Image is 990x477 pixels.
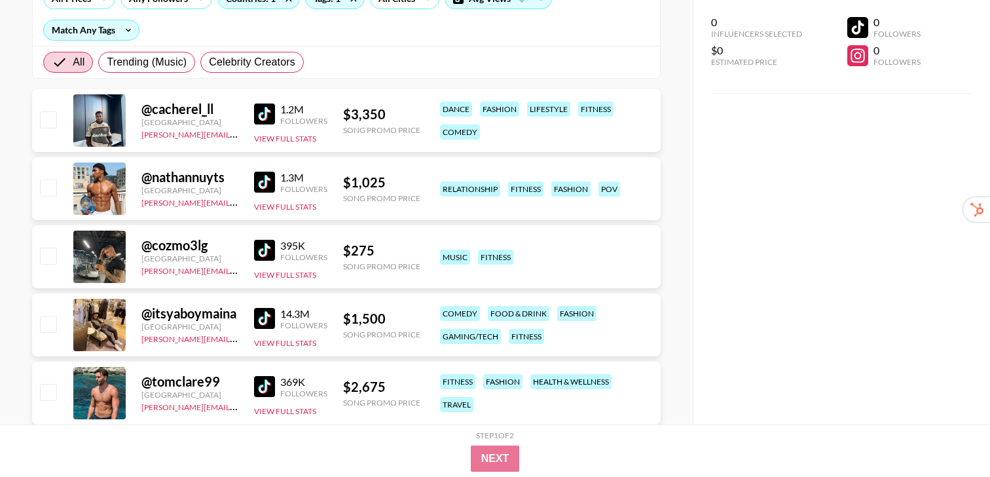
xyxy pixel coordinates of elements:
div: 1.3M [280,171,327,184]
div: @ nathannuyts [141,169,238,185]
img: TikTok [254,172,275,193]
div: $ 2,675 [343,379,420,395]
div: [GEOGRAPHIC_DATA] [141,117,238,127]
img: TikTok [254,308,275,329]
div: Song Promo Price [343,330,420,339]
div: fitness [508,181,543,197]
a: [PERSON_NAME][EMAIL_ADDRESS][DOMAIN_NAME] [141,263,335,276]
div: Followers [280,320,327,330]
div: 1.2M [280,103,327,116]
div: @ cozmo3lg [141,237,238,254]
div: fitness [478,250,513,265]
div: Followers [873,29,921,39]
div: [GEOGRAPHIC_DATA] [141,322,238,332]
button: View Full Stats [254,338,316,348]
div: [GEOGRAPHIC_DATA] [141,185,238,195]
a: [PERSON_NAME][EMAIL_ADDRESS][DOMAIN_NAME] [141,195,335,208]
div: fashion [480,102,519,117]
span: Trending (Music) [107,54,187,70]
div: Step 1 of 2 [476,430,514,440]
div: $0 [711,44,802,57]
div: Song Promo Price [343,193,420,203]
div: fashion [557,306,596,321]
div: Followers [280,116,327,126]
div: $ 1,025 [343,174,420,191]
div: 0 [873,16,921,29]
div: travel [440,397,473,412]
div: 369K [280,375,327,389]
div: $ 275 [343,242,420,259]
div: $ 3,350 [343,106,420,123]
div: fitness [578,102,614,117]
div: @ cacherel_ll [141,101,238,117]
button: Next [471,446,520,472]
button: View Full Stats [254,270,316,280]
div: Followers [280,184,327,194]
div: gaming/tech [440,329,501,344]
div: comedy [440,306,480,321]
div: Followers [280,252,327,262]
div: fitness [440,374,475,389]
div: comedy [440,124,480,140]
div: @ itsyaboymaina [141,305,238,322]
button: View Full Stats [254,134,316,143]
div: 0 [873,44,921,57]
img: TikTok [254,376,275,397]
span: All [73,54,84,70]
div: fashion [551,181,591,197]
div: Followers [280,389,327,398]
div: dance [440,102,472,117]
img: TikTok [254,240,275,261]
div: 14.3M [280,307,327,320]
div: Song Promo Price [343,398,420,408]
div: @ tomclare99 [141,373,238,390]
div: [GEOGRAPHIC_DATA] [141,254,238,263]
a: [PERSON_NAME][EMAIL_ADDRESS][DOMAIN_NAME] [141,400,335,412]
a: [PERSON_NAME][EMAIL_ADDRESS][DOMAIN_NAME] [141,332,335,344]
div: 0 [711,16,802,29]
div: food & drink [488,306,549,321]
div: Match Any Tags [44,20,139,40]
div: fashion [483,374,522,389]
div: relationship [440,181,500,197]
div: health & wellness [530,374,612,389]
img: TikTok [254,104,275,124]
a: [PERSON_NAME][EMAIL_ADDRESS][DOMAIN_NAME] [141,127,335,140]
div: music [440,250,470,265]
div: pov [598,181,620,197]
div: Followers [873,57,921,67]
div: 395K [280,239,327,252]
button: View Full Stats [254,406,316,416]
div: [GEOGRAPHIC_DATA] [141,390,238,400]
div: Song Promo Price [343,261,420,271]
span: Celebrity Creators [209,54,295,70]
div: Song Promo Price [343,125,420,135]
div: $ 1,500 [343,311,420,327]
div: Estimated Price [711,57,802,67]
iframe: Drift Widget Chat Controller [925,411,974,461]
div: Influencers Selected [711,29,802,39]
div: fitness [509,329,544,344]
button: View Full Stats [254,202,316,212]
div: lifestyle [527,102,570,117]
